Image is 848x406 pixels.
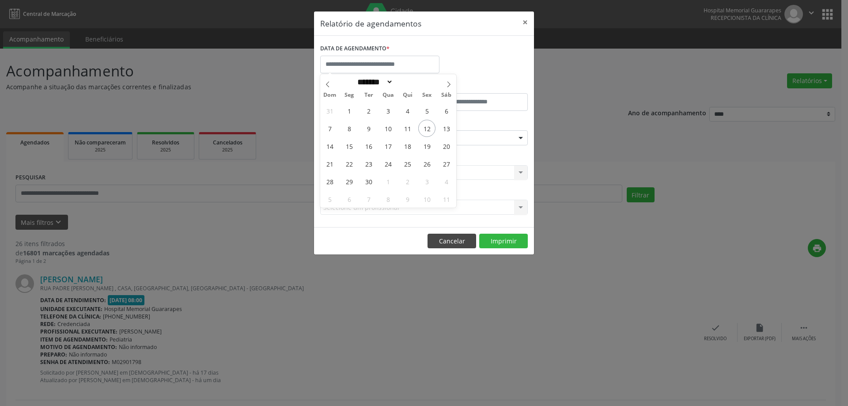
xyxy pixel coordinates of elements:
span: Outubro 5, 2025 [321,190,338,208]
span: Outubro 6, 2025 [341,190,358,208]
label: DATA DE AGENDAMENTO [320,42,390,56]
span: Outubro 3, 2025 [418,173,435,190]
span: Setembro 24, 2025 [379,155,397,172]
span: Setembro 8, 2025 [341,120,358,137]
span: Outubro 2, 2025 [399,173,416,190]
span: Outubro 8, 2025 [379,190,397,208]
span: Outubro 7, 2025 [360,190,377,208]
select: Month [354,77,393,87]
span: Setembro 3, 2025 [379,102,397,119]
button: Imprimir [479,234,528,249]
span: Setembro 11, 2025 [399,120,416,137]
span: Setembro 15, 2025 [341,137,358,155]
h5: Relatório de agendamentos [320,18,421,29]
span: Setembro 4, 2025 [399,102,416,119]
span: Agosto 31, 2025 [321,102,338,119]
span: Outubro 11, 2025 [438,190,455,208]
span: Sáb [437,92,456,98]
span: Setembro 12, 2025 [418,120,435,137]
span: Setembro 27, 2025 [438,155,455,172]
span: Setembro 6, 2025 [438,102,455,119]
span: Outubro 10, 2025 [418,190,435,208]
span: Setembro 26, 2025 [418,155,435,172]
span: Sex [417,92,437,98]
span: Seg [340,92,359,98]
span: Setembro 5, 2025 [418,102,435,119]
span: Setembro 23, 2025 [360,155,377,172]
span: Setembro 13, 2025 [438,120,455,137]
span: Setembro 25, 2025 [399,155,416,172]
span: Setembro 20, 2025 [438,137,455,155]
span: Setembro 30, 2025 [360,173,377,190]
span: Setembro 7, 2025 [321,120,338,137]
span: Outubro 9, 2025 [399,190,416,208]
span: Setembro 17, 2025 [379,137,397,155]
span: Ter [359,92,379,98]
span: Setembro 18, 2025 [399,137,416,155]
span: Setembro 1, 2025 [341,102,358,119]
label: ATÉ [426,80,528,93]
span: Outubro 1, 2025 [379,173,397,190]
span: Setembro 22, 2025 [341,155,358,172]
span: Outubro 4, 2025 [438,173,455,190]
span: Setembro 16, 2025 [360,137,377,155]
span: Setembro 29, 2025 [341,173,358,190]
input: Year [393,77,422,87]
button: Close [516,11,534,33]
span: Setembro 28, 2025 [321,173,338,190]
span: Dom [320,92,340,98]
span: Qua [379,92,398,98]
span: Qui [398,92,417,98]
span: Setembro 10, 2025 [379,120,397,137]
button: Cancelar [428,234,476,249]
span: Setembro 2, 2025 [360,102,377,119]
span: Setembro 21, 2025 [321,155,338,172]
span: Setembro 14, 2025 [321,137,338,155]
span: Setembro 9, 2025 [360,120,377,137]
span: Setembro 19, 2025 [418,137,435,155]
